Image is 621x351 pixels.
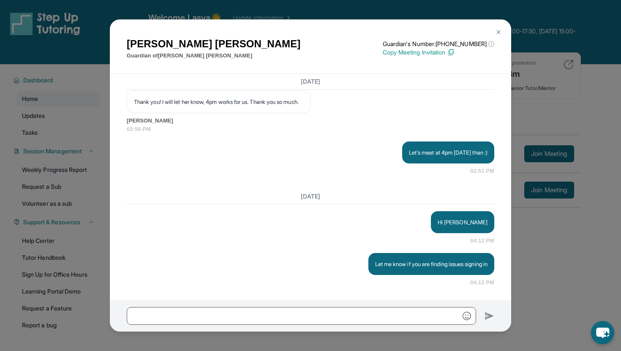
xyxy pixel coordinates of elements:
p: Let me know if you are finding issues signing in [375,260,488,268]
p: Hi [PERSON_NAME] [438,218,488,226]
p: Guardian of [PERSON_NAME] [PERSON_NAME] [127,52,300,60]
p: Copy Meeting Invitation [383,48,494,57]
h1: [PERSON_NAME] [PERSON_NAME] [127,36,300,52]
img: Close Icon [495,29,502,35]
span: 04:12 PM [470,237,494,245]
p: Guardian's Number: [PHONE_NUMBER] [383,40,494,48]
p: Let's meet at 4pm [DATE] than :) [409,148,488,157]
h3: [DATE] [127,192,494,201]
span: 02:51 PM [470,167,494,175]
img: Send icon [485,311,494,321]
button: chat-button [591,321,614,344]
span: 02:50 PM [127,125,494,133]
span: [PERSON_NAME] [127,117,494,125]
span: ⓘ [488,40,494,48]
img: Copy Icon [447,49,455,56]
span: 04:12 PM [470,278,494,287]
img: Emoji [463,312,471,320]
p: Thank you! I will let her know, 4pm works for us. Thank you so much. [134,98,303,106]
h3: [DATE] [127,77,494,86]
